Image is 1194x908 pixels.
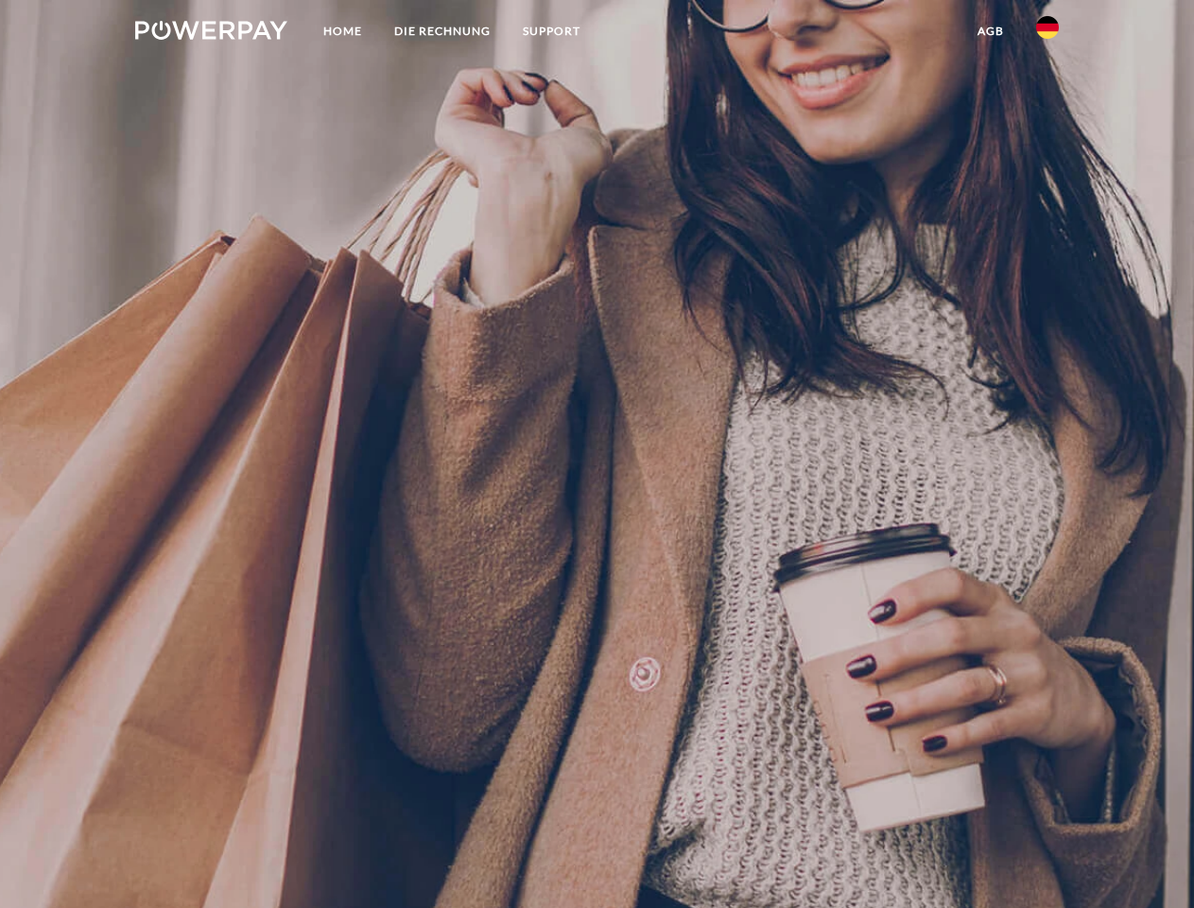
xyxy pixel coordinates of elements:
[135,21,287,40] img: logo-powerpay-white.svg
[307,14,378,48] a: Home
[378,14,507,48] a: DIE RECHNUNG
[1036,16,1059,39] img: de
[507,14,597,48] a: SUPPORT
[961,14,1020,48] a: agb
